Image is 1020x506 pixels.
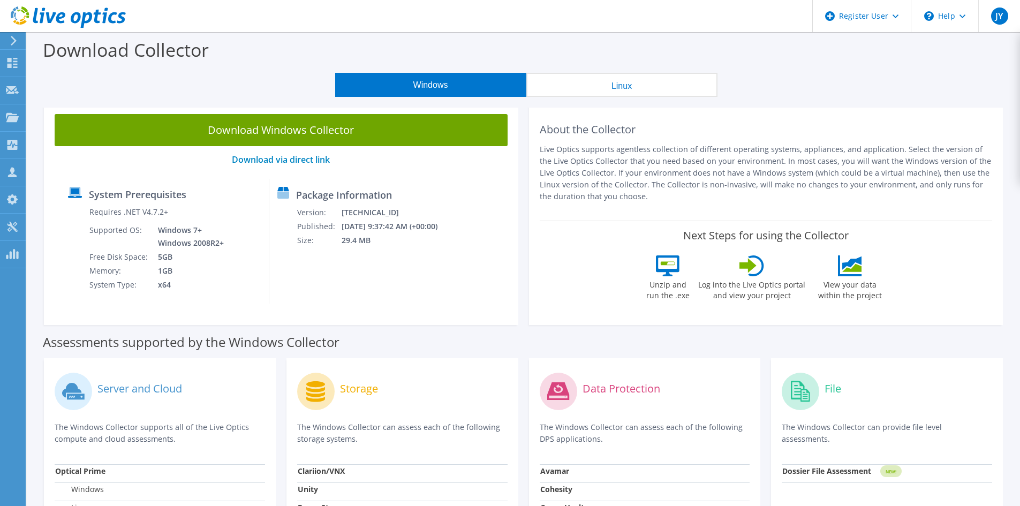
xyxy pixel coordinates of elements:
[89,189,186,200] label: System Prerequisites
[540,144,993,202] p: Live Optics supports agentless collection of different operating systems, appliances, and applica...
[698,276,806,301] label: Log into the Live Optics portal and view your project
[526,73,717,97] button: Linux
[89,278,150,292] td: System Type:
[340,383,378,394] label: Storage
[540,123,993,136] h2: About the Collector
[55,466,105,476] strong: Optical Prime
[296,190,392,200] label: Package Information
[150,264,226,278] td: 1GB
[782,466,871,476] strong: Dossier File Assessment
[97,383,182,394] label: Server and Cloud
[232,154,330,165] a: Download via direct link
[150,250,226,264] td: 5GB
[150,278,226,292] td: x64
[55,421,265,445] p: The Windows Collector supports all of the Live Optics compute and cloud assessments.
[540,484,572,494] strong: Cohesity
[298,466,345,476] strong: Clariion/VNX
[540,466,569,476] strong: Avamar
[150,223,226,250] td: Windows 7+ Windows 2008R2+
[89,264,150,278] td: Memory:
[341,206,452,220] td: [TECHNICAL_ID]
[886,469,896,474] tspan: NEW!
[297,206,341,220] td: Version:
[297,421,508,445] p: The Windows Collector can assess each of the following storage systems.
[297,220,341,233] td: Published:
[583,383,660,394] label: Data Protection
[341,220,452,233] td: [DATE] 9:37:42 AM (+00:00)
[89,207,168,217] label: Requires .NET V4.7.2+
[335,73,526,97] button: Windows
[89,250,150,264] td: Free Disk Space:
[89,223,150,250] td: Supported OS:
[55,484,104,495] label: Windows
[683,229,849,242] label: Next Steps for using the Collector
[924,11,934,21] svg: \n
[341,233,452,247] td: 29.4 MB
[991,7,1008,25] span: JY
[782,421,992,445] p: The Windows Collector can provide file level assessments.
[298,484,318,494] strong: Unity
[43,37,209,62] label: Download Collector
[643,276,692,301] label: Unzip and run the .exe
[55,114,508,146] a: Download Windows Collector
[540,421,750,445] p: The Windows Collector can assess each of the following DPS applications.
[43,337,339,348] label: Assessments supported by the Windows Collector
[825,383,841,394] label: File
[811,276,888,301] label: View your data within the project
[297,233,341,247] td: Size:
